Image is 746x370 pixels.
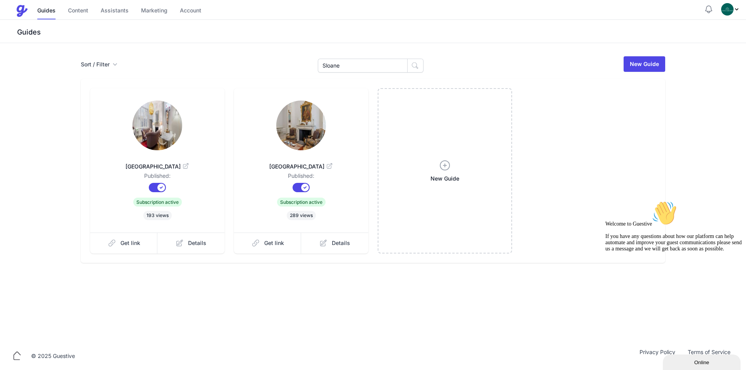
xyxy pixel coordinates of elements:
[378,88,512,254] a: New Guide
[301,233,368,254] a: Details
[663,353,742,370] iframe: chat widget
[624,56,665,72] a: New Guide
[16,5,28,17] img: Guestive Guides
[90,233,158,254] a: Get link
[318,59,408,73] input: Search Guides
[3,3,143,54] div: Welcome to Guestive👋If you have any questions about how our platform can help automate and improv...
[120,239,140,247] span: Get link
[157,233,225,254] a: Details
[101,3,129,19] a: Assistants
[276,101,326,150] img: z7amo3wlo5gjbjutlib2dn7816ti
[246,163,356,170] span: [GEOGRAPHIC_DATA]
[188,239,206,247] span: Details
[68,3,88,19] a: Content
[81,61,117,68] button: Sort / Filter
[143,211,172,220] span: 193 views
[234,233,302,254] a: Get link
[3,23,139,54] span: Welcome to Guestive If you have any questions about how our platform can help automate and improv...
[246,153,356,172] a: [GEOGRAPHIC_DATA]
[103,163,212,170] span: [GEOGRAPHIC_DATA]
[332,239,350,247] span: Details
[31,352,75,360] div: © 2025 Guestive
[704,5,713,14] button: Notifications
[246,172,356,183] dd: Published:
[103,172,212,183] dd: Published:
[16,28,746,37] h3: Guides
[37,3,56,19] a: Guides
[264,239,284,247] span: Get link
[431,175,459,182] span: New Guide
[141,3,167,19] a: Marketing
[133,198,182,207] span: Subscription active
[50,3,75,28] img: :wave:
[721,3,734,16] img: oovs19i4we9w73xo0bfpgswpi0cd
[132,101,182,150] img: eg66qemvp6bw0rlldk4d7r1crl42
[721,3,740,16] div: Profile Menu
[180,3,201,19] a: Account
[287,211,316,220] span: 289 views
[602,198,742,351] iframe: chat widget
[103,153,212,172] a: [GEOGRAPHIC_DATA]
[277,198,326,207] span: Subscription active
[633,348,682,364] a: Privacy Policy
